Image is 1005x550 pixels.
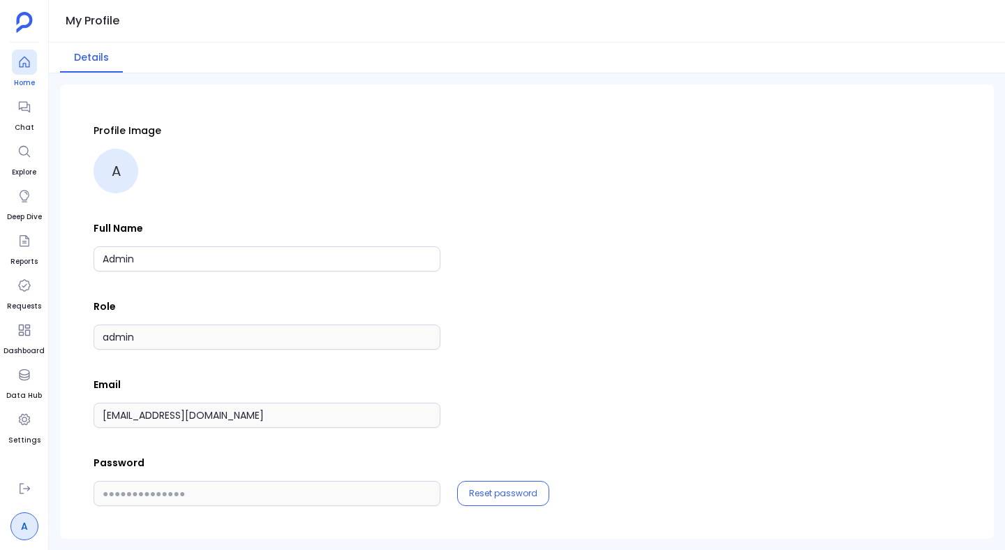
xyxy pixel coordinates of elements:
[6,390,42,401] span: Data Hub
[8,435,40,446] span: Settings
[6,362,42,401] a: Data Hub
[94,481,440,506] input: ●●●●●●●●●●●●●●
[12,77,37,89] span: Home
[16,12,33,33] img: petavue logo
[66,11,119,31] h1: My Profile
[12,139,37,178] a: Explore
[94,221,960,235] p: Full Name
[10,256,38,267] span: Reports
[94,246,440,272] input: Full Name
[12,122,37,133] span: Chat
[3,345,45,357] span: Dashboard
[7,211,42,223] span: Deep Dive
[94,149,138,193] div: A
[3,318,45,357] a: Dashboard
[94,403,440,428] input: Email
[12,94,37,133] a: Chat
[94,124,960,137] p: Profile Image
[94,325,440,350] input: Role
[7,184,42,223] a: Deep Dive
[12,167,37,178] span: Explore
[60,43,123,73] button: Details
[94,378,960,392] p: Email
[10,228,38,267] a: Reports
[94,456,960,470] p: Password
[7,273,41,312] a: Requests
[12,50,37,89] a: Home
[8,407,40,446] a: Settings
[94,299,960,313] p: Role
[469,488,537,499] button: Reset password
[10,512,38,540] a: A
[7,301,41,312] span: Requests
